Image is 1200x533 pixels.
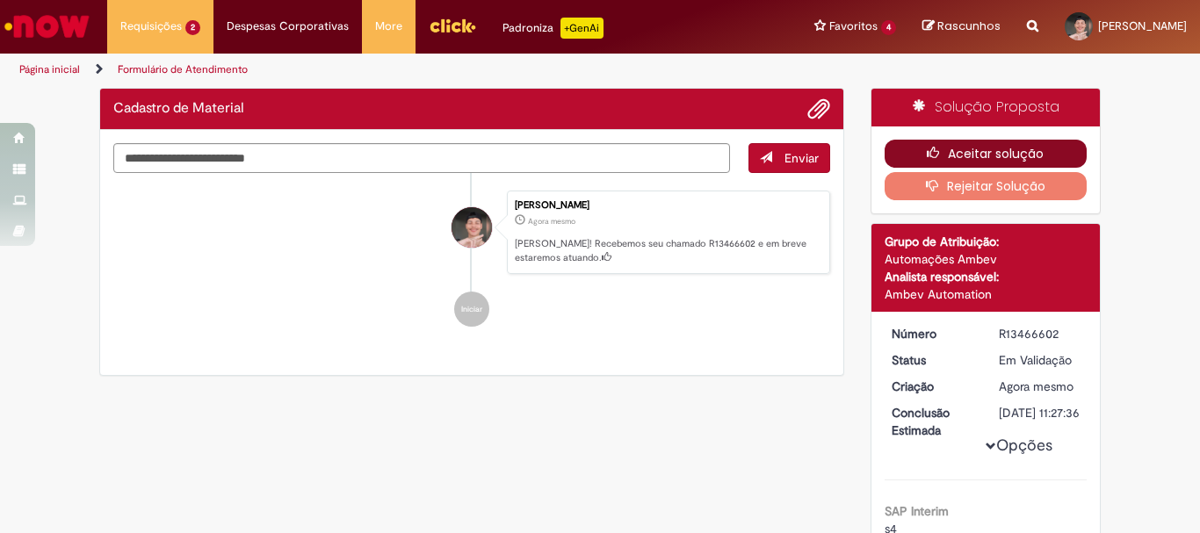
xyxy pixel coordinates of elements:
[528,216,575,227] time: 01/09/2025 09:27:29
[885,140,1088,168] button: Aceitar solução
[999,378,1081,395] div: 01/09/2025 09:27:29
[807,97,830,120] button: Adicionar anexos
[375,18,402,35] span: More
[999,325,1081,342] div: R13466602
[515,237,820,264] p: [PERSON_NAME]! Recebemos seu chamado R13466602 e em breve estaremos atuando.
[452,207,492,248] div: Aurissergio De Assis Pereira
[885,172,1088,200] button: Rejeitar Solução
[885,268,1088,285] div: Analista responsável:
[999,378,1073,394] time: 01/09/2025 09:27:29
[878,325,987,342] dt: Número
[885,285,1088,303] div: Ambev Automation
[885,503,949,519] b: SAP Interim
[113,173,830,345] ul: Histórico de tíquete
[113,143,730,173] textarea: Digite sua mensagem aqui...
[885,233,1088,250] div: Grupo de Atribuição:
[999,404,1081,421] div: [DATE] 11:27:36
[871,89,1101,126] div: Solução Proposta
[878,351,987,369] dt: Status
[113,101,244,117] h2: Cadastro de Material Histórico de tíquete
[784,150,819,166] span: Enviar
[881,20,896,35] span: 4
[118,62,248,76] a: Formulário de Atendimento
[528,216,575,227] span: Agora mesmo
[1098,18,1187,33] span: [PERSON_NAME]
[19,62,80,76] a: Página inicial
[185,20,200,35] span: 2
[937,18,1001,34] span: Rascunhos
[999,351,1081,369] div: Em Validação
[829,18,878,35] span: Favoritos
[748,143,830,173] button: Enviar
[878,378,987,395] dt: Criação
[885,250,1088,268] div: Automações Ambev
[2,9,92,44] img: ServiceNow
[922,18,1001,35] a: Rascunhos
[515,200,820,211] div: [PERSON_NAME]
[113,191,830,275] li: Aurissergio De Assis Pereira
[878,404,987,439] dt: Conclusão Estimada
[227,18,349,35] span: Despesas Corporativas
[429,12,476,39] img: click_logo_yellow_360x200.png
[502,18,604,39] div: Padroniza
[560,18,604,39] p: +GenAi
[999,378,1073,394] span: Agora mesmo
[120,18,182,35] span: Requisições
[13,54,787,86] ul: Trilhas de página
